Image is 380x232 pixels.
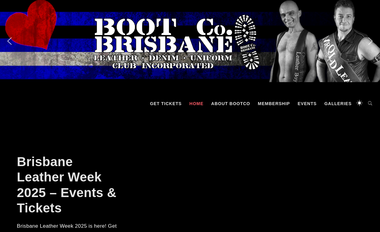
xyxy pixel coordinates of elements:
a: Home [186,94,207,113]
a: Events [294,94,320,113]
a: About BootCo [208,94,253,113]
img: next arrow [366,36,375,46]
a: Brisbane Leather Week 2025 – Events & Tickets [17,154,116,215]
img: previous arrow [5,36,14,46]
a: GET TICKETS [147,94,185,113]
a: Membership [255,94,293,113]
a: Galleries [321,94,355,113]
